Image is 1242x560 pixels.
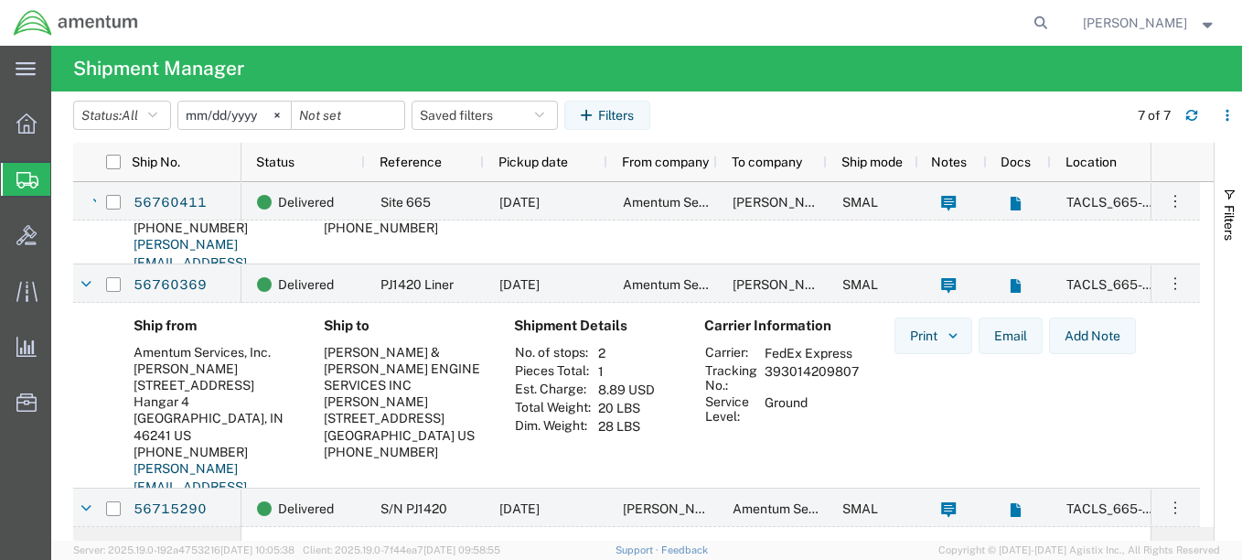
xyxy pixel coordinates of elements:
[592,399,661,417] td: 20 LBS
[514,399,592,417] th: Total Weight:
[132,155,180,169] span: Ship No.
[1222,205,1237,241] span: Filters
[733,195,1098,210] span: PRATT & WHITNEY ENGINE SERVICES INC
[256,155,294,169] span: Status
[324,427,485,444] div: [GEOGRAPHIC_DATA] US
[979,318,1043,354] button: Email
[278,265,334,304] span: Delivered
[704,344,758,362] th: Carrier:
[380,195,431,210] span: Site 665
[1138,106,1171,125] div: 7 of 7
[1001,155,1031,169] span: Docs
[592,362,661,381] td: 1
[842,501,878,516] span: SMAL
[592,417,661,436] td: 28 LBS
[134,410,294,443] div: [GEOGRAPHIC_DATA], IN 46241 US
[73,46,244,92] h4: Shipment Manager
[278,490,334,528] span: Delivered
[592,344,661,362] td: 2
[704,393,758,425] th: Service Level:
[380,277,454,292] span: PJ1420 Liner
[133,271,208,300] a: 56760369
[324,393,485,410] div: [PERSON_NAME]
[178,102,291,129] input: Not set
[278,183,334,221] span: Delivered
[842,277,878,292] span: SMAL
[324,318,485,334] h4: Ship to
[73,544,294,555] span: Server: 2025.19.0-192a4753216
[1083,13,1187,33] span: Christopher Daunoras
[622,155,709,169] span: From company
[733,277,1098,292] span: PRATT & WHITNEY ENGINE SERVICES INC
[134,318,294,334] h4: Ship from
[133,188,208,218] a: 56760411
[412,101,558,130] button: Saved filters
[758,393,865,425] td: Ground
[514,344,592,362] th: No. of stops:
[704,318,851,334] h4: Carrier Information
[704,362,758,393] th: Tracking No.:
[324,410,485,426] div: [STREET_ADDRESS]
[134,220,294,236] div: [PHONE_NUMBER]
[499,277,540,292] span: 09/09/2025
[514,362,592,381] th: Pieces Total:
[134,361,294,377] div: [PERSON_NAME]
[931,155,967,169] span: Notes
[592,381,661,399] td: 8.89 USD
[1065,155,1117,169] span: Location
[938,543,1220,558] span: Copyright © [DATE]-[DATE] Agistix Inc., All Rights Reserved
[732,155,802,169] span: To company
[564,101,650,130] button: Filters
[758,344,865,362] td: FedEx Express
[758,362,865,393] td: 393014209807
[423,544,500,555] span: [DATE] 09:58:55
[380,501,447,516] span: S/N PJ1420
[616,544,661,555] a: Support
[134,461,247,530] a: [PERSON_NAME][EMAIL_ADDRESS][PERSON_NAME][DOMAIN_NAME]
[945,328,961,344] img: dropdown
[122,108,138,123] span: All
[303,544,500,555] span: Client: 2025.19.0-7f44ea7
[623,195,760,210] span: Amentum Services, Inc.
[220,544,294,555] span: [DATE] 10:05:38
[324,344,485,394] div: [PERSON_NAME] & [PERSON_NAME] ENGINE SERVICES INC
[623,277,760,292] span: Amentum Services, Inc.
[1049,318,1136,354] button: Add Note
[134,393,294,410] div: Hangar 4
[499,195,540,210] span: 09/09/2025
[133,495,208,524] a: 56715290
[514,417,592,436] th: Dim. Weight:
[623,501,943,516] span: Pratt & Whitney Engine Services
[1082,12,1217,34] button: [PERSON_NAME]
[134,237,247,306] a: [PERSON_NAME][EMAIL_ADDRESS][PERSON_NAME][DOMAIN_NAME]
[134,444,294,460] div: [PHONE_NUMBER]
[661,544,708,555] a: Feedback
[842,195,878,210] span: SMAL
[73,101,171,130] button: Status:All
[324,220,485,236] div: [PHONE_NUMBER]
[514,381,592,399] th: Est. Charge:
[841,155,903,169] span: Ship mode
[134,344,294,361] div: Amentum Services, Inc.
[499,501,540,516] span: 09/04/2025
[134,377,294,393] div: [STREET_ADDRESS]
[514,318,675,334] h4: Shipment Details
[380,155,442,169] span: Reference
[292,102,404,129] input: Not set
[324,444,485,460] div: [PHONE_NUMBER]
[498,155,568,169] span: Pickup date
[733,501,870,516] span: Amentum Services, Inc.
[13,9,139,37] img: logo
[894,318,972,354] button: Print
